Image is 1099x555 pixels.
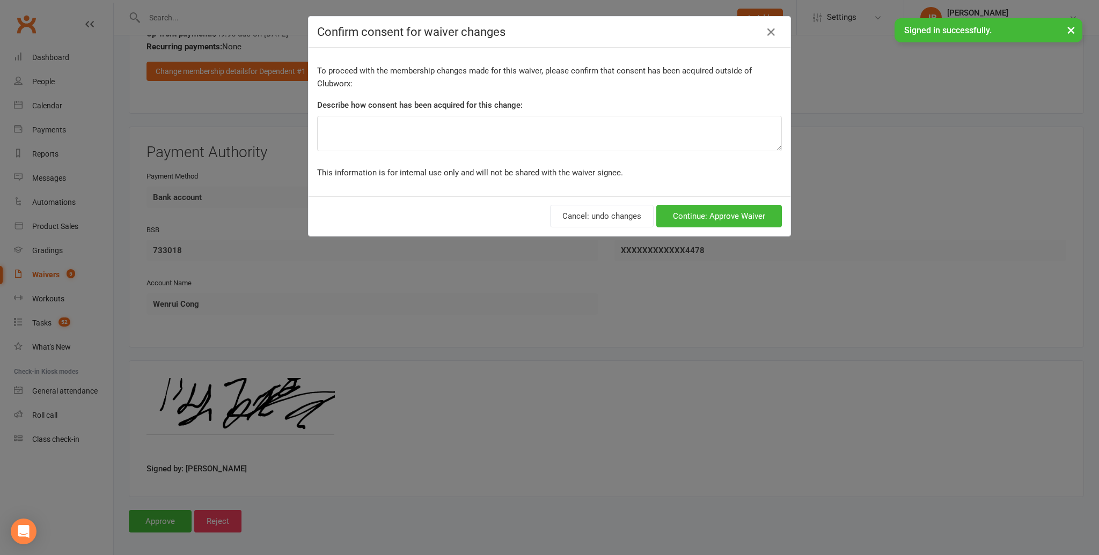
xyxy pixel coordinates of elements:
[550,205,654,227] button: Cancel: undo changes
[904,25,992,35] span: Signed in successfully.
[1061,18,1081,41] button: ×
[317,99,523,112] label: Describe how consent has been acquired for this change:
[317,64,782,90] p: To proceed with the membership changes made for this waiver, please confirm that consent has been...
[656,205,782,227] button: Continue: Approve Waiver
[317,166,782,179] p: This information is for internal use only and will not be shared with the waiver signee.
[11,519,36,544] div: Open Intercom Messenger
